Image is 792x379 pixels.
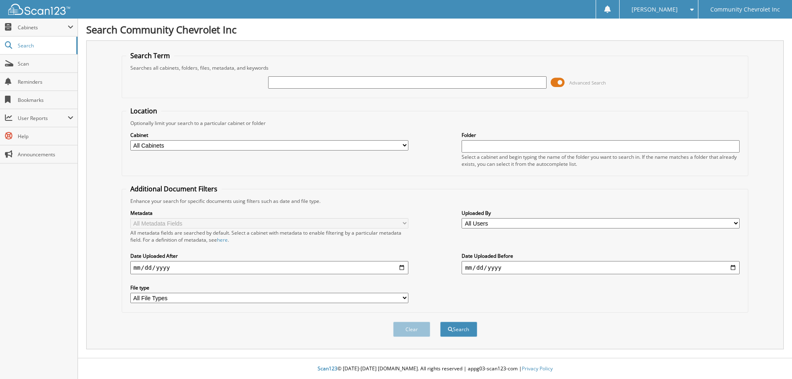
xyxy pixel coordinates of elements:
[632,7,678,12] span: [PERSON_NAME]
[126,106,161,115] legend: Location
[462,210,740,217] label: Uploaded By
[130,284,408,291] label: File type
[462,261,740,274] input: end
[126,120,744,127] div: Optionally limit your search to a particular cabinet or folder
[462,132,740,139] label: Folder
[462,252,740,259] label: Date Uploaded Before
[78,359,792,379] div: © [DATE]-[DATE] [DOMAIN_NAME]. All rights reserved | appg03-scan123-com |
[130,261,408,274] input: start
[18,78,73,85] span: Reminders
[751,339,792,379] iframe: Chat Widget
[569,80,606,86] span: Advanced Search
[318,365,337,372] span: Scan123
[440,322,477,337] button: Search
[18,151,73,158] span: Announcements
[130,132,408,139] label: Cabinet
[18,97,73,104] span: Bookmarks
[393,322,430,337] button: Clear
[18,115,68,122] span: User Reports
[126,51,174,60] legend: Search Term
[522,365,553,372] a: Privacy Policy
[8,4,70,15] img: scan123-logo-white.svg
[126,198,744,205] div: Enhance your search for specific documents using filters such as date and file type.
[18,42,72,49] span: Search
[130,210,408,217] label: Metadata
[126,64,744,71] div: Searches all cabinets, folders, files, metadata, and keywords
[18,60,73,67] span: Scan
[130,252,408,259] label: Date Uploaded After
[86,23,784,36] h1: Search Community Chevrolet Inc
[126,184,222,193] legend: Additional Document Filters
[18,24,68,31] span: Cabinets
[710,7,780,12] span: Community Chevrolet Inc
[130,229,408,243] div: All metadata fields are searched by default. Select a cabinet with metadata to enable filtering b...
[462,153,740,167] div: Select a cabinet and begin typing the name of the folder you want to search in. If the name match...
[18,133,73,140] span: Help
[217,236,228,243] a: here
